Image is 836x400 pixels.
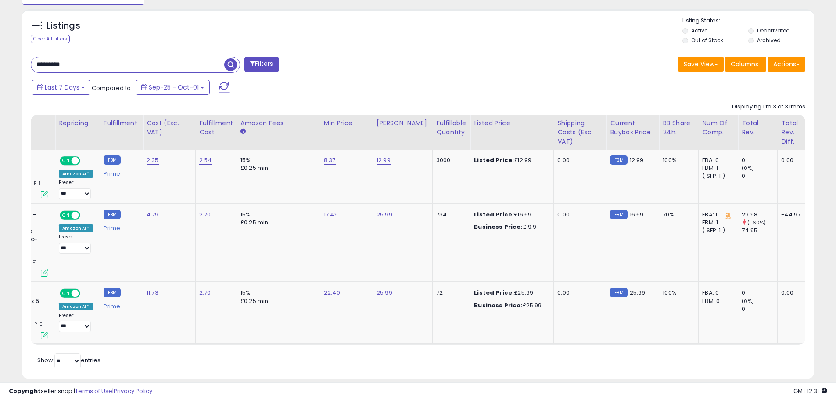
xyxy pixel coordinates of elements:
div: Repricing [59,119,96,128]
button: Last 7 Days [32,80,90,95]
div: Listed Price [474,119,550,128]
span: Compared to: [92,84,132,92]
div: 0.00 [557,156,599,164]
div: £25.99 [474,289,547,297]
div: Min Price [324,119,369,128]
div: Amazon AI * [59,303,93,310]
div: 0 [742,156,777,164]
div: [PERSON_NAME] [377,119,429,128]
span: Last 7 Days [45,83,79,92]
small: FBM [610,155,627,165]
div: FBM: 1 [702,219,731,227]
a: 25.99 [377,210,392,219]
div: 15% [240,211,313,219]
div: Amazon AI * [59,170,93,178]
a: 2.54 [199,156,212,165]
small: FBM [610,288,627,297]
div: 15% [240,289,313,297]
div: Cost (Exc. VAT) [147,119,192,137]
a: Privacy Policy [114,387,152,395]
div: £12.99 [474,156,547,164]
button: Columns [725,57,766,72]
div: -44.97 [781,211,800,219]
label: Deactivated [757,27,790,34]
div: 0 [742,172,777,180]
div: 0 [742,289,777,297]
div: seller snap | | [9,387,152,396]
span: OFF [79,211,93,219]
div: Current Buybox Price [610,119,655,137]
button: Save View [678,57,724,72]
div: Preset: [59,180,93,199]
div: Preset: [59,313,93,332]
div: FBA: 0 [702,289,731,297]
div: Amazon AI * [59,224,93,232]
div: FBA: 0 [702,156,731,164]
div: 734 [436,211,463,219]
span: 2025-10-9 12:31 GMT [793,387,827,395]
p: Listing States: [682,17,814,25]
div: Num of Comp. [702,119,734,137]
small: (0%) [742,165,754,172]
div: 70% [663,211,692,219]
div: BB Share 24h. [663,119,695,137]
label: Archived [757,36,781,44]
span: OFF [79,157,93,165]
div: £0.25 min [240,219,313,227]
div: Fulfillment [104,119,139,128]
a: 11.73 [147,288,158,297]
div: Total Rev. Diff. [781,119,804,146]
a: 4.79 [147,210,159,219]
a: 17.49 [324,210,338,219]
b: Listed Price: [474,288,514,297]
div: Fulfillable Quantity [436,119,466,137]
div: Fulfillment Cost [199,119,233,137]
button: Actions [768,57,805,72]
div: FBM: 0 [702,297,731,305]
div: 0 [742,305,777,313]
div: ( SFP: 1 ) [702,227,731,234]
div: 100% [663,156,692,164]
div: Displaying 1 to 3 of 3 items [732,103,805,111]
small: FBM [104,155,121,165]
div: 74.95 [742,227,777,234]
h5: Listings [47,20,80,32]
span: Sep-25 - Oct-01 [149,83,199,92]
div: Clear All Filters [31,35,70,43]
span: ON [61,211,72,219]
div: 0.00 [781,289,800,297]
div: 29.98 [742,211,777,219]
a: 25.99 [377,288,392,297]
div: Total Rev. [742,119,774,137]
div: FBA: 1 [702,211,731,219]
span: 25.99 [630,288,646,297]
div: FBM: 1 [702,164,731,172]
small: (0%) [742,298,754,305]
div: £19.9 [474,223,547,231]
div: Shipping Costs (Exc. VAT) [557,119,603,146]
span: ON [61,157,72,165]
div: Prime [104,167,136,177]
div: Amazon Fees [240,119,316,128]
small: Amazon Fees. [240,128,246,136]
div: £0.25 min [240,164,313,172]
div: 100% [663,289,692,297]
b: Listed Price: [474,210,514,219]
div: 15% [240,156,313,164]
strong: Copyright [9,387,41,395]
button: Filters [244,57,279,72]
div: £0.25 min [240,297,313,305]
div: £16.69 [474,211,547,219]
div: 0.00 [557,289,599,297]
button: Sep-25 - Oct-01 [136,80,210,95]
div: Prime [104,221,136,232]
b: Business Price: [474,223,522,231]
span: ON [61,290,72,297]
span: Columns [731,60,758,68]
a: 2.35 [147,156,159,165]
label: Out of Stock [691,36,723,44]
div: Prime [104,299,136,310]
small: FBM [104,288,121,297]
div: Preset: [59,234,93,254]
div: ( SFP: 1 ) [702,172,731,180]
